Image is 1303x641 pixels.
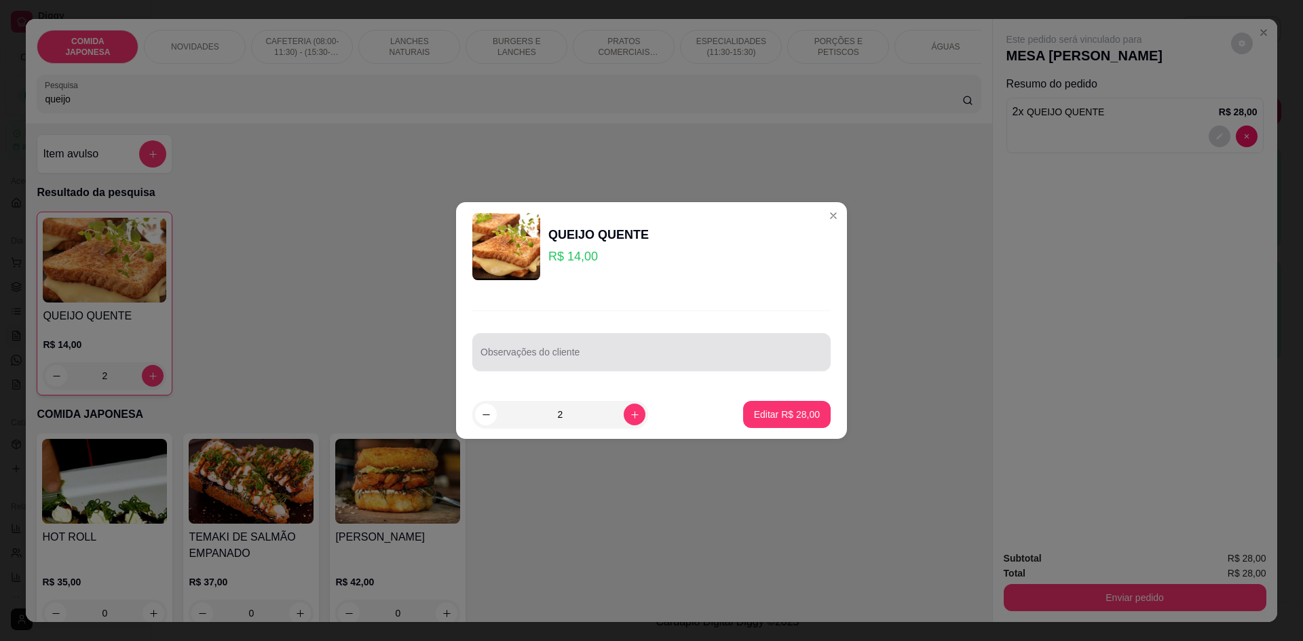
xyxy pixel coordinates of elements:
[823,205,844,227] button: Close
[548,225,649,244] div: QUEIJO QUENTE
[743,401,831,428] button: Editar R$ 28,00
[754,408,820,421] p: Editar R$ 28,00
[475,404,497,425] button: decrease-product-quantity
[548,247,649,266] p: R$ 14,00
[480,351,823,364] input: Observações do cliente
[624,404,645,425] button: increase-product-quantity
[472,213,540,281] img: product-image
